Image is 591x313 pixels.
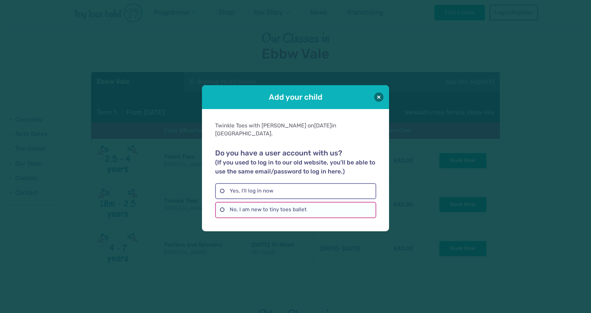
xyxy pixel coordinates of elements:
h1: Add your child [221,92,370,102]
div: Twinkle Toes with [PERSON_NAME] on in [GEOGRAPHIC_DATA]. [215,122,376,137]
span: [DATE] [314,122,332,129]
label: Yes, I'll log in now [215,183,376,199]
label: No, I am new to tiny toes ballet [215,202,376,218]
small: (If you used to log in to our old website, you'll be able to use the same email/password to log i... [215,159,375,175]
h2: Do you have a user account with us? [215,149,376,176]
